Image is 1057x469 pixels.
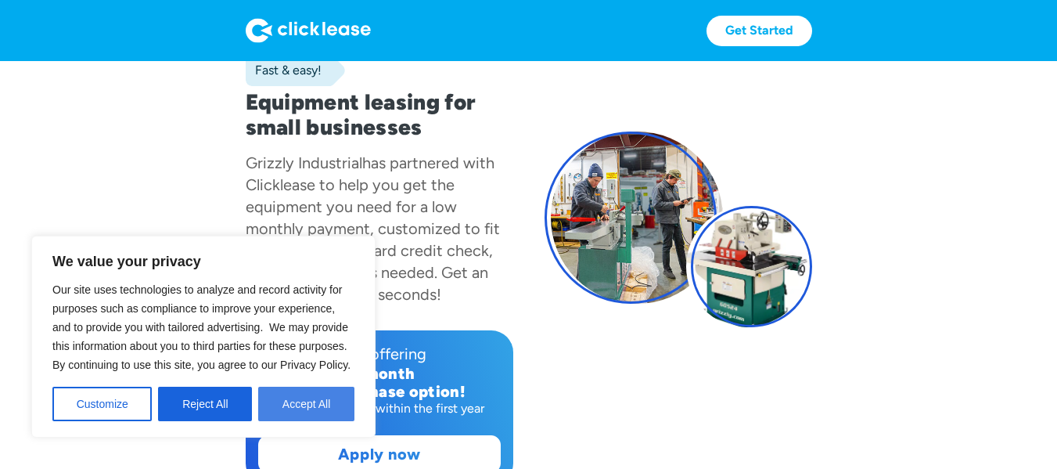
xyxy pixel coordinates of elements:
div: has partnered with Clicklease to help you get the equipment you need for a low monthly payment, c... [246,153,500,304]
span: Our site uses technologies to analyze and record activity for purposes such as compliance to impr... [52,283,351,371]
div: 12 month [258,365,501,383]
h1: Equipment leasing for small businesses [246,89,513,139]
div: Now offering [258,343,501,365]
div: We value your privacy [31,236,376,438]
a: Get Started [706,16,812,46]
button: Reject All [158,387,252,421]
img: Logo [246,18,371,43]
button: Customize [52,387,152,421]
div: Purchase outright within the first year [258,401,501,417]
div: early purchase option! [258,383,501,401]
div: Grizzly Industrial [246,153,362,172]
button: Accept All [258,387,354,421]
p: We value your privacy [52,252,354,271]
div: Fast & easy! [246,63,322,78]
